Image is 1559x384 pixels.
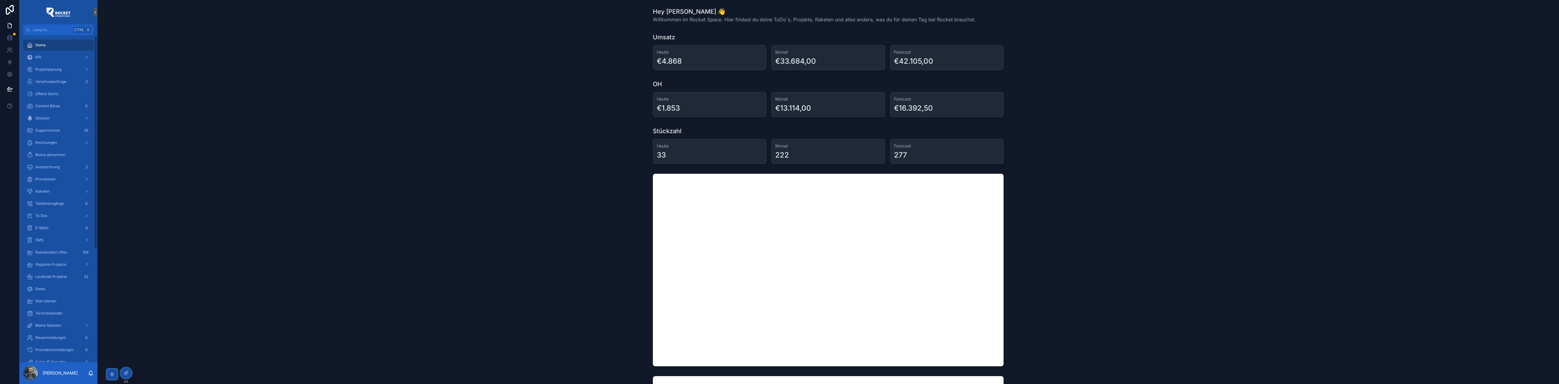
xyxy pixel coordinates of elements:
div: 222 [775,150,789,160]
a: To Dos [23,210,94,221]
img: App logo [46,7,71,17]
a: Neuanmeldungen0 [23,332,94,343]
span: Supportcenter [35,128,60,133]
div: 4 [83,358,90,366]
span: Neuanmeldungen [35,335,66,340]
a: Projektplanung [23,64,94,75]
span: Offene Starts [35,91,58,96]
div: €16.392,50 [894,103,933,113]
p: [PERSON_NAME] [43,370,78,376]
span: Raketen [35,189,50,194]
span: E-Mails [35,226,48,230]
a: Geplante Projekte1 [23,259,94,270]
span: Rechnungen [35,140,57,145]
span: Bonus abrechnen [35,152,65,157]
button: Jump to...CtrlK [23,24,94,35]
h3: Heute [657,49,762,55]
h1: Stückzahl [653,127,681,135]
div: €13.114,00 [775,103,811,113]
span: Content Börse [35,104,60,108]
div: 0 [83,346,90,354]
span: Auszeichnung [35,165,60,169]
div: 33 [657,150,666,160]
a: Provideranmeldungen0 [23,344,94,355]
a: Sales-ID Provider4 [23,357,94,368]
span: Glocken [35,116,50,121]
span: Provideranmeldungen [35,347,74,352]
div: 35 [82,127,90,134]
div: 6 [83,224,90,232]
div: 159 [81,249,90,256]
h3: Heute [657,143,762,149]
a: Telefoneingänge0 [23,198,94,209]
span: Ctrl [74,27,85,33]
a: Rechnungen [23,137,94,148]
span: Projektplanung [35,67,62,72]
div: 2 [83,163,90,171]
span: Raketenstart offen [35,250,67,255]
h3: Monat [775,96,881,102]
div: 2 [83,78,90,85]
span: Jump to... [33,27,71,32]
span: Deals [35,286,45,291]
a: Terminkalender [23,308,94,319]
div: €4.868 [657,56,682,66]
div: 1 [83,261,90,268]
span: Willkommen im Rocket Space. Hier findest du deine ToDo´s, Projekte, Raketen und alles andere, was... [653,16,976,23]
span: Sales-ID Provider [35,360,66,364]
span: Vorschussanfrage [35,79,66,84]
a: Glocken [23,113,94,124]
a: Start planen [23,296,94,307]
h3: Forecast [894,96,1000,102]
div: 277 [894,150,907,160]
div: 0 [83,200,90,207]
span: Meine Raketen [35,323,61,328]
a: Supportcenter35 [23,125,94,136]
span: Start planen [35,299,56,304]
a: E-Mails6 [23,222,94,233]
div: 22 [82,273,90,280]
div: €42.105,00 [894,56,933,66]
a: Meine Raketen [23,320,94,331]
span: Telefoneingänge [35,201,64,206]
h3: Forecast [894,49,1000,55]
h1: Hey [PERSON_NAME] 👋 [653,7,976,16]
a: Offene Starts [23,88,94,99]
span: To Dos [35,213,47,218]
a: Laufende Projekte22 [23,271,94,282]
div: €33.684,00 [775,56,816,66]
a: Vorschussanfrage2 [23,76,94,87]
h1: OH [653,80,662,88]
span: Geplante Projekte [35,262,66,267]
a: Bonus abrechnen [23,149,94,160]
div: 0 [83,334,90,341]
div: scrollable content [19,35,97,362]
h3: Forecast [894,143,1000,149]
span: Laufende Projekte [35,274,67,279]
a: Provisionen [23,174,94,185]
a: Auszeichnung2 [23,162,94,172]
h1: Umsatz [653,33,675,41]
span: KPI [35,55,41,60]
h3: Monat [775,49,881,55]
a: Content Börse0 [23,101,94,112]
a: Raketen [23,186,94,197]
h3: Monat [775,143,881,149]
span: Provisionen [35,177,56,182]
a: Deals [23,283,94,294]
div: 1 [83,236,90,244]
div: €1.853 [657,103,680,113]
span: SMS [35,238,44,243]
div: 0 [83,102,90,110]
h3: Heute [657,96,762,102]
span: Terminkalender [35,311,63,316]
a: KPI [23,52,94,63]
a: Raketenstart offen159 [23,247,94,258]
span: Home [35,43,46,48]
a: SMS1 [23,235,94,246]
span: K [86,27,91,32]
a: Home [23,40,94,51]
